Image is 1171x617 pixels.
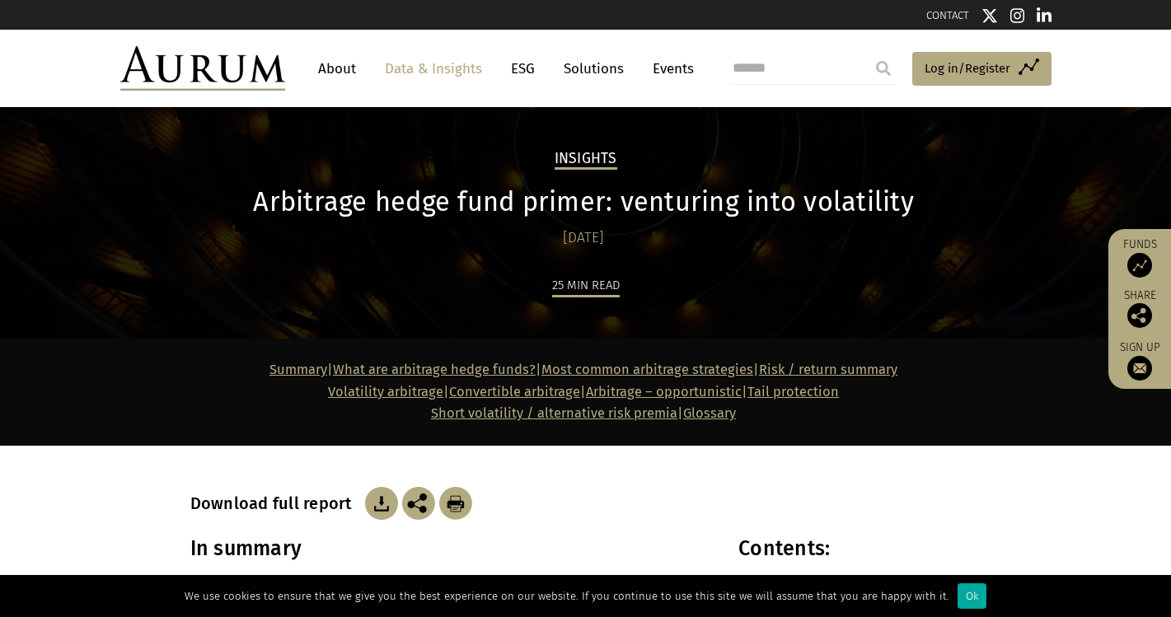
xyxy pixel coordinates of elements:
[867,52,900,85] input: Submit
[328,384,443,400] a: Volatility arbitrage
[365,487,398,520] img: Download Article
[747,384,839,400] a: Tail protection
[1117,237,1163,278] a: Funds
[431,405,677,421] a: Short volatility / alternative risk premia
[981,7,998,24] img: Twitter icon
[1127,356,1152,381] img: Sign up to our newsletter
[738,536,977,561] h3: Contents:
[269,362,327,377] a: Summary
[552,275,620,297] div: 25 min read
[925,58,1010,78] span: Log in/Register
[439,487,472,520] img: Download Article
[190,493,361,513] h3: Download full report
[586,384,742,400] a: Arbitrage – opportunistic
[333,362,536,377] a: What are arbitrage hedge funds?
[926,9,969,21] a: CONTACT
[555,150,617,170] h2: Insights
[759,362,897,377] a: Risk / return summary
[541,362,753,377] a: Most common arbitrage strategies
[190,536,703,561] h3: In summary
[431,405,736,421] span: |
[377,54,490,84] a: Data & Insights
[1127,303,1152,328] img: Share this post
[190,227,977,250] div: [DATE]
[555,54,632,84] a: Solutions
[1117,290,1163,328] div: Share
[912,52,1052,86] a: Log in/Register
[958,583,986,609] div: Ok
[503,54,543,84] a: ESG
[269,362,759,377] strong: | | |
[328,384,747,400] strong: | | |
[683,405,736,421] a: Glossary
[449,384,580,400] a: Convertible arbitrage
[644,54,694,84] a: Events
[1117,340,1163,381] a: Sign up
[402,487,435,520] img: Share this post
[190,186,977,218] h1: Arbitrage hedge fund primer: venturing into volatility
[1127,253,1152,278] img: Access Funds
[120,46,285,91] img: Aurum
[310,54,364,84] a: About
[1037,7,1052,24] img: Linkedin icon
[1010,7,1025,24] img: Instagram icon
